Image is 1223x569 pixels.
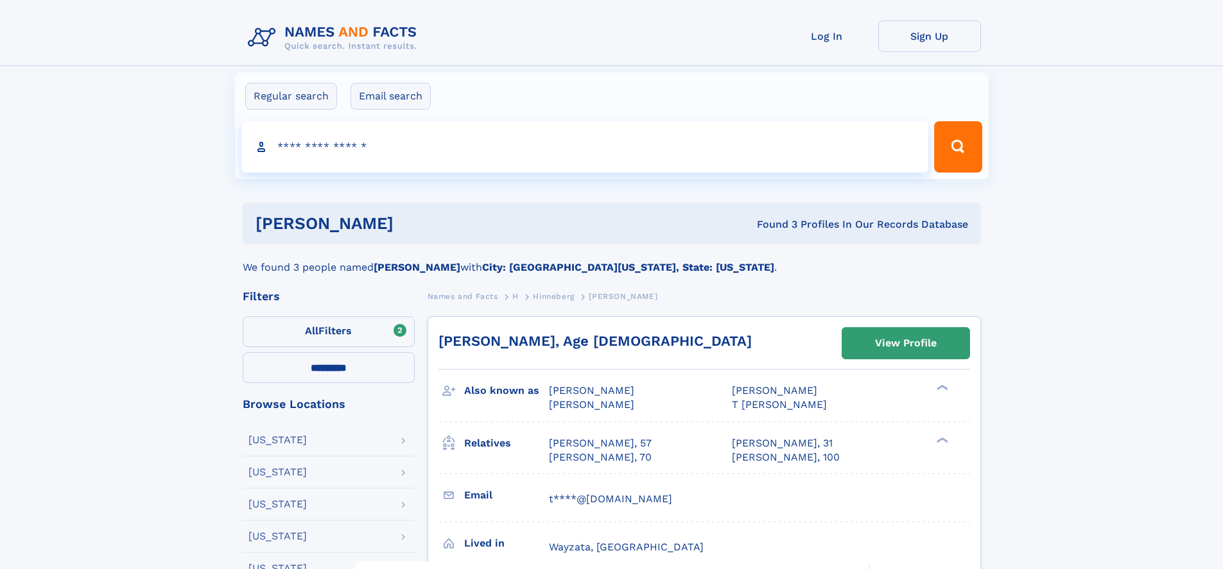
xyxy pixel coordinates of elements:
div: ❯ [933,436,949,444]
a: Log In [776,21,878,52]
a: Sign Up [878,21,981,52]
a: [PERSON_NAME], 100 [732,450,840,464]
b: [PERSON_NAME] [374,261,460,273]
h1: [PERSON_NAME] [256,216,575,232]
a: Names and Facts [428,288,498,304]
a: [PERSON_NAME], Age [DEMOGRAPHIC_DATA] [438,333,752,349]
div: [US_STATE] [248,499,307,509]
div: We found 3 people named with . [243,244,981,275]
a: H [512,288,519,304]
a: View Profile [842,328,969,359]
h3: Relatives [464,432,549,454]
div: [US_STATE] [248,531,307,541]
div: [US_STATE] [248,435,307,445]
span: All [305,325,318,337]
div: Filters [243,291,415,302]
h3: Email [464,484,549,506]
b: City: [GEOGRAPHIC_DATA][US_STATE], State: [US_STATE] [482,261,774,273]
input: search input [241,121,929,173]
span: [PERSON_NAME] [589,292,657,301]
div: Found 3 Profiles In Our Records Database [575,217,968,232]
label: Email search [351,83,431,110]
span: [PERSON_NAME] [549,398,634,411]
span: T [PERSON_NAME] [732,398,827,411]
a: Hinneberg [533,288,574,304]
a: [PERSON_NAME], 57 [549,436,652,450]
h3: Also known as [464,380,549,402]
span: H [512,292,519,301]
div: View Profile [875,328,937,358]
a: [PERSON_NAME], 70 [549,450,652,464]
label: Regular search [245,83,337,110]
h3: Lived in [464,532,549,554]
div: Browse Locations [243,398,415,410]
a: [PERSON_NAME], 31 [732,436,833,450]
span: [PERSON_NAME] [549,384,634,396]
button: Search Button [934,121,982,173]
img: Logo Names and Facts [243,21,428,55]
span: [PERSON_NAME] [732,384,817,396]
span: Wayzata, [GEOGRAPHIC_DATA] [549,541,704,553]
label: Filters [243,316,415,347]
div: ❯ [933,384,949,392]
span: Hinneberg [533,292,574,301]
div: [US_STATE] [248,467,307,477]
